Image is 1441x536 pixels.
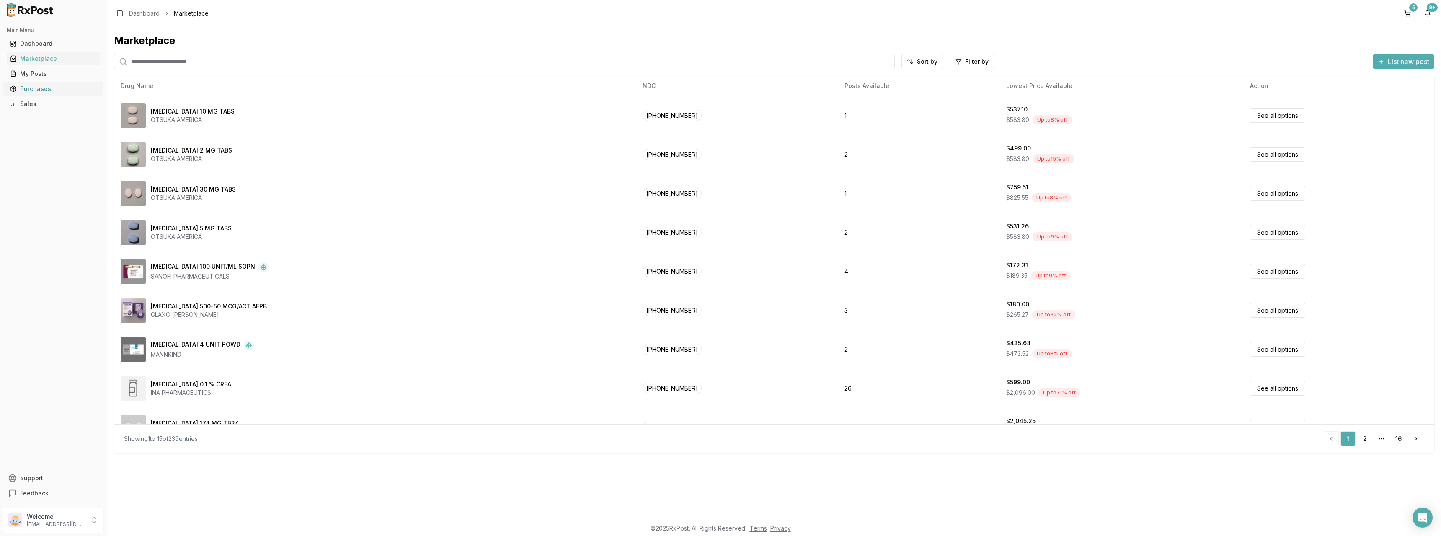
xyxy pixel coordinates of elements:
[1033,115,1072,124] div: Up to 8 % off
[1006,261,1028,269] div: $172.31
[1038,388,1080,397] div: Up to 71 % off
[1250,186,1305,201] a: See all options
[643,227,702,238] span: [PHONE_NUMBER]
[838,213,1000,252] td: 2
[1427,3,1438,12] div: 9+
[121,298,146,323] img: Advair Diskus 500-50 MCG/ACT AEPB
[121,220,146,245] img: Abilify 5 MG TABS
[3,67,103,80] button: My Posts
[1032,349,1072,358] div: Up to 8 % off
[1413,508,1433,528] div: Open Intercom Messenger
[643,266,702,277] span: [PHONE_NUMBER]
[27,521,85,528] p: [EMAIL_ADDRESS][DOMAIN_NAME]
[1006,350,1029,358] span: $473.52
[7,27,100,34] h2: Main Menu
[1324,431,1424,446] nav: pagination
[151,233,232,241] div: OTSUKA AMERICA
[151,155,232,163] div: OTSUKA AMERICA
[838,135,1000,174] td: 2
[1421,7,1434,20] button: 9+
[174,9,209,18] span: Marketplace
[1006,194,1028,202] span: $825.55
[20,489,49,497] span: Feedback
[965,57,989,66] span: Filter by
[1006,388,1035,397] span: $2,096.00
[3,52,103,65] button: Marketplace
[1357,431,1372,446] a: 2
[27,513,85,521] p: Welcome
[1373,54,1434,69] button: List new post
[151,146,232,155] div: [MEDICAL_DATA] 2 MG TABS
[1031,271,1071,280] div: Up to 9 % off
[1006,116,1029,124] span: $583.80
[917,57,937,66] span: Sort by
[7,51,100,66] a: Marketplace
[3,37,103,50] button: Dashboard
[3,486,103,501] button: Feedback
[121,103,146,128] img: Abilify 10 MG TABS
[1006,300,1029,308] div: $180.00
[838,408,1000,447] td: 7
[1401,7,1414,20] a: 5
[838,76,1000,96] th: Posts Available
[151,107,235,116] div: [MEDICAL_DATA] 10 MG TABS
[838,330,1000,369] td: 2
[838,369,1000,408] td: 26
[1006,272,1028,280] span: $189.35
[8,513,22,527] img: User avatar
[1006,339,1031,347] div: $435.64
[129,9,160,18] a: Dashboard
[1006,417,1036,425] div: $2,045.25
[1250,381,1305,396] a: See all options
[770,525,791,532] a: Privacy
[1250,108,1305,123] a: See all options
[114,34,1434,47] div: Marketplace
[121,415,146,440] img: Aplenzin 174 MG TB24
[1006,222,1029,230] div: $531.26
[1032,310,1075,319] div: Up to 32 % off
[1033,154,1074,163] div: Up to 15 % off
[838,96,1000,135] td: 1
[1373,58,1434,67] a: List new post
[151,340,240,350] div: [MEDICAL_DATA] 4 UNIT POWD
[151,311,267,319] div: GLAXO [PERSON_NAME]
[121,259,146,284] img: Admelog SoloStar 100 UNIT/ML SOPN
[151,388,231,397] div: INA PHARMACEUTICS
[7,96,100,111] a: Sales
[643,149,702,160] span: [PHONE_NUMBER]
[10,100,97,108] div: Sales
[151,185,236,194] div: [MEDICAL_DATA] 30 MG TABS
[121,181,146,206] img: Abilify 30 MG TABS
[643,188,702,199] span: [PHONE_NUMBER]
[7,81,100,96] a: Purchases
[10,54,97,63] div: Marketplace
[10,39,97,48] div: Dashboard
[114,76,636,96] th: Drug Name
[636,76,837,96] th: NDC
[1006,233,1029,241] span: $583.80
[151,224,232,233] div: [MEDICAL_DATA] 5 MG TABS
[3,97,103,111] button: Sales
[124,435,198,443] div: Showing 1 to 15 of 239 entries
[901,54,943,69] button: Sort by
[3,82,103,96] button: Purchases
[151,194,236,202] div: OTSUKA AMERICA
[1250,225,1305,240] a: See all options
[750,525,767,532] a: Terms
[838,174,1000,213] td: 1
[1250,264,1305,279] a: See all options
[129,9,209,18] nav: breadcrumb
[1340,431,1356,446] a: 1
[1250,147,1305,162] a: See all options
[151,380,231,388] div: [MEDICAL_DATA] 0.1 % CREA
[1250,342,1305,357] a: See all options
[1033,232,1072,241] div: Up to 9 % off
[121,337,146,362] img: Afrezza 4 UNIT POWD
[643,305,702,316] span: [PHONE_NUMBER]
[838,291,1000,330] td: 3
[151,302,267,311] div: [MEDICAL_DATA] 500-50 MCG/ACT AEPB
[7,66,100,81] a: My Posts
[121,376,146,401] img: Amcinonide 0.1 % CREA
[1391,431,1406,446] a: 16
[1006,378,1030,386] div: $599.00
